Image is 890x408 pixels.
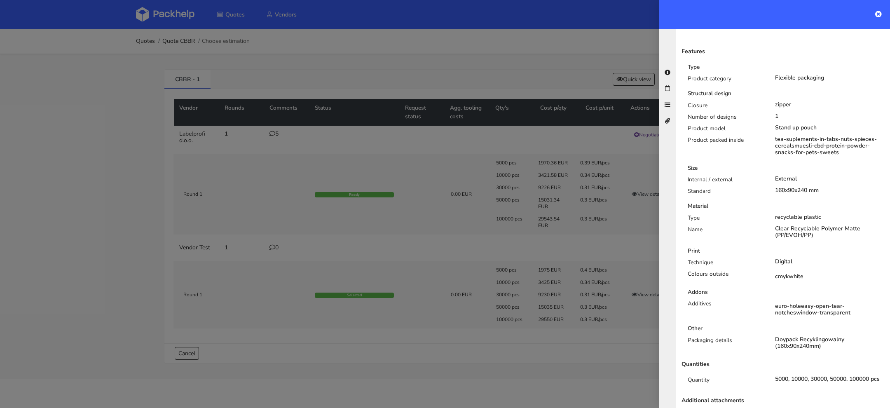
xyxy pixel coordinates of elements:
[675,397,765,404] div: Additional attachments
[688,63,700,71] b: Type
[775,124,885,131] div: Stand up pouch
[775,273,885,280] div: cmyk white
[775,101,885,108] div: zipper
[682,75,769,86] div: Product category
[682,270,769,285] div: Colours outside
[775,176,885,182] div: External
[682,376,769,387] div: Quantity
[775,136,885,156] div: tea-suplements-in-tabs-nuts-spieces-cerealsmuesli-cbd-protein-powder-snacks-for-pets-sweets
[775,225,885,239] div: Clear Recyclable Polymer Matte (PP/EVOH/PP)
[675,361,765,368] div: Quantities
[682,187,769,199] div: Standard
[682,176,769,187] div: Internal / external
[675,48,765,55] div: Features
[775,336,885,349] div: Doypack Recyklingowalny (160x90x240mm)
[688,164,698,172] b: Size
[775,258,885,265] div: Digital
[775,113,885,120] div: 1
[688,89,731,97] b: Structural design
[688,288,708,296] b: Addons
[688,202,708,210] b: Material
[775,303,885,316] div: euro-hole easy-open-tear-notches window-transparent
[682,258,769,270] div: Technique
[775,214,885,220] div: recyclable plastic
[775,187,885,194] div: 160x90x240 mm
[688,247,700,255] b: Print
[688,324,703,332] b: Other
[682,225,769,244] div: Name
[682,113,769,124] div: Number of designs
[682,336,769,354] div: Packaging details
[682,101,769,113] div: Closure
[682,214,769,225] div: Type
[682,300,769,321] div: Additives
[682,124,769,136] div: Product model
[775,75,885,81] div: Flexible packaging
[682,136,769,161] div: Product packed inside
